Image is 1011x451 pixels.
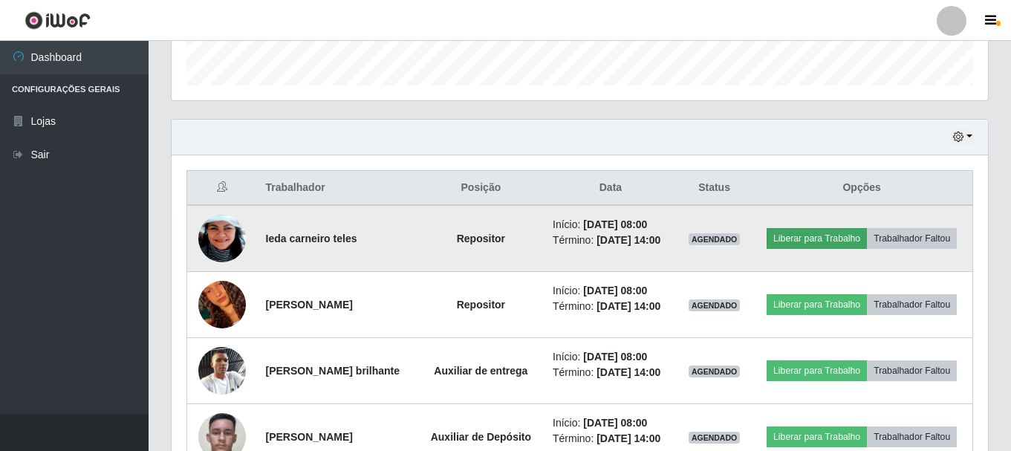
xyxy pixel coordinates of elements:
span: AGENDADO [689,432,741,444]
time: [DATE] 14:00 [596,432,660,444]
span: AGENDADO [689,233,741,245]
strong: [PERSON_NAME] [266,299,353,311]
li: Término: [553,299,669,314]
strong: Auxiliar de entrega [434,365,527,377]
li: Início: [553,283,669,299]
button: Liberar para Trabalho [767,294,867,315]
strong: [PERSON_NAME] brilhante [266,365,400,377]
img: CoreUI Logo [25,11,91,30]
button: Trabalhador Faltou [867,228,957,249]
li: Início: [553,415,669,431]
strong: Ieda carneiro teles [266,233,357,244]
img: 1736867005050.jpeg [198,262,246,347]
button: Trabalhador Faltou [867,360,957,381]
time: [DATE] 08:00 [583,351,647,363]
button: Trabalhador Faltou [867,294,957,315]
time: [DATE] 14:00 [596,300,660,312]
button: Trabalhador Faltou [867,426,957,447]
span: AGENDADO [689,299,741,311]
img: 1720894784053.jpeg [198,188,246,290]
li: Término: [553,365,669,380]
time: [DATE] 14:00 [596,366,660,378]
time: [DATE] 14:00 [596,234,660,246]
button: Liberar para Trabalho [767,228,867,249]
img: 1720636795418.jpeg [198,328,246,413]
th: Posição [418,171,544,206]
th: Data [544,171,677,206]
th: Trabalhador [257,171,418,206]
strong: [PERSON_NAME] [266,431,353,443]
li: Término: [553,431,669,447]
li: Início: [553,349,669,365]
strong: Repositor [457,233,505,244]
li: Término: [553,233,669,248]
strong: Repositor [457,299,505,311]
th: Status [677,171,751,206]
th: Opções [751,171,972,206]
button: Liberar para Trabalho [767,426,867,447]
time: [DATE] 08:00 [583,218,647,230]
time: [DATE] 08:00 [583,285,647,296]
time: [DATE] 08:00 [583,417,647,429]
span: AGENDADO [689,366,741,377]
li: Início: [553,217,669,233]
strong: Auxiliar de Depósito [431,431,531,443]
button: Liberar para Trabalho [767,360,867,381]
